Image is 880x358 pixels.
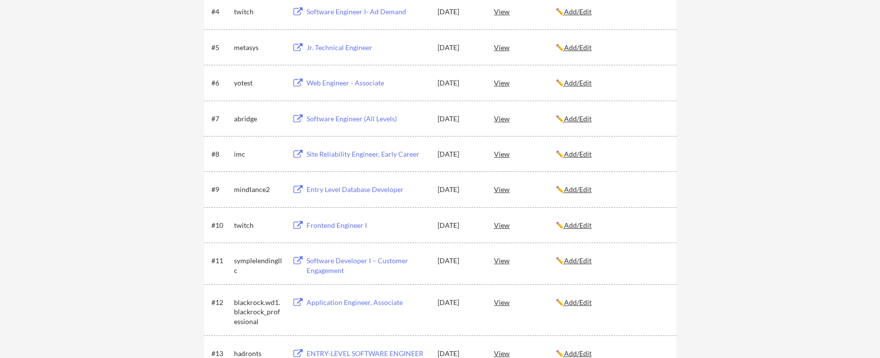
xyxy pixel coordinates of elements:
[234,185,283,194] div: mindlance2
[211,298,231,307] div: #12
[564,298,592,306] u: Add/Edit
[494,251,556,269] div: View
[211,220,231,230] div: #10
[234,43,283,53] div: metasys
[307,298,428,307] div: Application Engineer, Associate
[234,78,283,88] div: yotest
[564,185,592,193] u: Add/Edit
[494,216,556,234] div: View
[438,298,481,307] div: [DATE]
[211,7,231,17] div: #4
[438,256,481,266] div: [DATE]
[438,149,481,159] div: [DATE]
[494,293,556,311] div: View
[564,221,592,229] u: Add/Edit
[211,185,231,194] div: #9
[234,7,283,17] div: twitch
[307,220,428,230] div: Frontend Engineer I
[556,298,668,307] div: ✏️
[438,220,481,230] div: [DATE]
[438,43,481,53] div: [DATE]
[438,7,481,17] div: [DATE]
[211,43,231,53] div: #5
[211,256,231,266] div: #11
[556,43,668,53] div: ✏️
[556,256,668,266] div: ✏️
[438,78,481,88] div: [DATE]
[556,7,668,17] div: ✏️
[211,78,231,88] div: #6
[564,349,592,358] u: Add/Edit
[307,114,428,124] div: Software Engineer (All Levels)
[564,150,592,158] u: Add/Edit
[494,2,556,20] div: View
[307,7,428,17] div: Software Engineer I- Ad Demand
[556,185,668,194] div: ✏️
[564,7,592,16] u: Add/Edit
[234,256,283,275] div: symplelendingllc
[564,43,592,52] u: Add/Edit
[556,114,668,124] div: ✏️
[564,79,592,87] u: Add/Edit
[556,78,668,88] div: ✏️
[494,180,556,198] div: View
[307,78,428,88] div: Web Engineer - Associate
[564,114,592,123] u: Add/Edit
[307,256,428,275] div: Software Developer I – Customer Engagement
[234,298,283,327] div: blackrock.wd1.blackrock_professional
[438,185,481,194] div: [DATE]
[494,74,556,91] div: View
[234,149,283,159] div: imc
[494,145,556,163] div: View
[307,185,428,194] div: Entry Level Database Developer
[234,220,283,230] div: twitch
[564,256,592,265] u: Add/Edit
[211,149,231,159] div: #8
[494,110,556,127] div: View
[211,114,231,124] div: #7
[438,114,481,124] div: [DATE]
[494,38,556,56] div: View
[556,220,668,230] div: ✏️
[556,149,668,159] div: ✏️
[234,114,283,124] div: abridge
[307,43,428,53] div: Jr. Technical Engineer
[307,149,428,159] div: Site Reliability Engineer, Early Career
